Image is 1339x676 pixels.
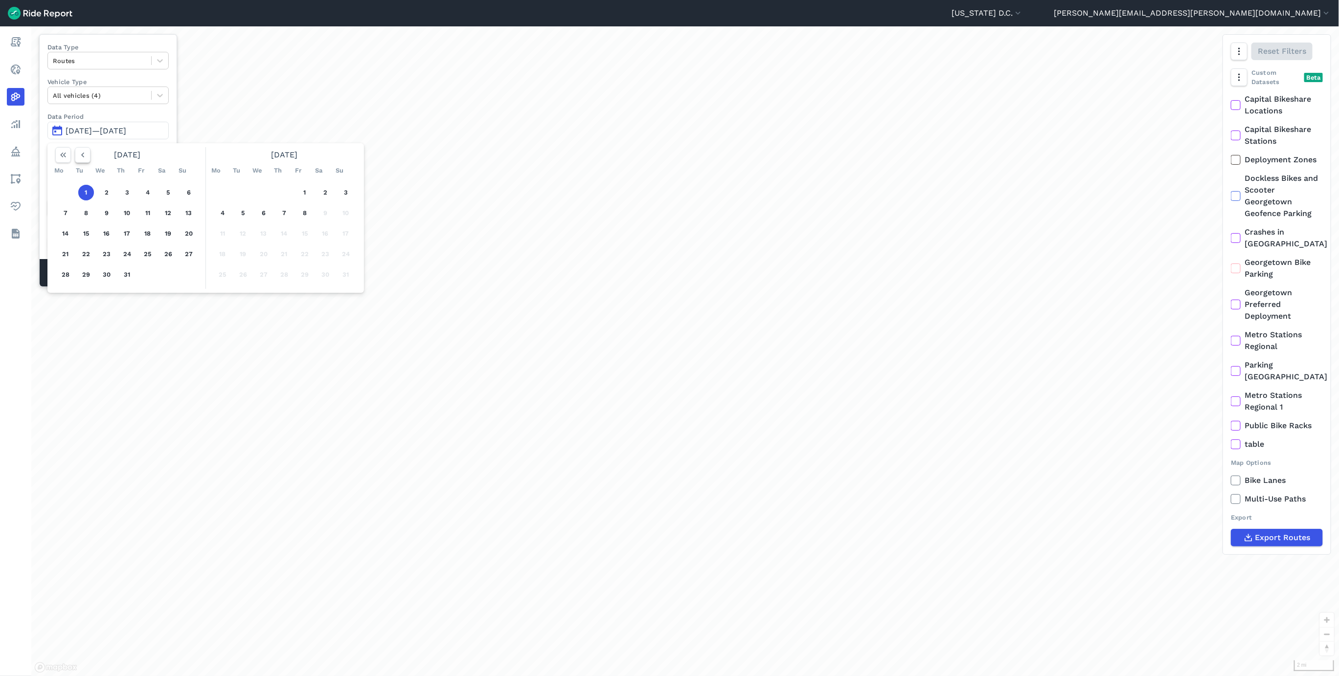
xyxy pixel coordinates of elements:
[78,226,94,241] button: 15
[58,226,73,241] button: 14
[181,185,197,200] button: 6
[215,205,230,221] button: 4
[7,88,24,106] a: Heatmaps
[119,267,135,283] button: 31
[297,185,313,200] button: 1
[47,43,169,52] label: Data Type
[160,246,176,262] button: 26
[338,185,354,200] button: 3
[270,163,286,178] div: Th
[215,267,230,283] button: 25
[181,205,197,221] button: 13
[119,246,135,262] button: 24
[338,205,354,221] button: 10
[208,163,224,178] div: Mo
[1231,173,1323,219] label: Dockless Bikes and Scooter Georgetown Geofence Parking
[318,246,333,262] button: 23
[160,226,176,241] button: 19
[256,226,272,241] button: 13
[99,185,114,200] button: 2
[1231,529,1323,546] button: Export Routes
[215,226,230,241] button: 11
[1231,359,1323,383] label: Parking [GEOGRAPHIC_DATA]
[119,185,135,200] button: 3
[58,267,73,283] button: 28
[1255,532,1311,544] span: Export Routes
[338,246,354,262] button: 24
[99,246,114,262] button: 23
[332,163,347,178] div: Su
[276,205,292,221] button: 7
[256,246,272,262] button: 20
[276,246,292,262] button: 21
[235,246,251,262] button: 19
[1231,154,1323,166] label: Deployment Zones
[40,259,177,286] div: Matched Trips
[140,226,156,241] button: 18
[1258,45,1306,57] span: Reset Filters
[7,197,24,215] a: Health
[99,267,114,283] button: 30
[7,143,24,160] a: Policy
[140,185,156,200] button: 4
[1231,493,1323,505] label: Multi-Use Paths
[1251,43,1313,60] button: Reset Filters
[1304,73,1323,82] div: Beta
[250,163,265,178] div: We
[1231,287,1323,322] label: Georgetown Preferred Deployment
[1231,390,1323,413] label: Metro Stations Regional 1
[1231,329,1323,352] label: Metro Stations Regional
[235,267,251,283] button: 26
[311,163,327,178] div: Sa
[78,267,94,283] button: 29
[140,246,156,262] button: 25
[235,226,251,241] button: 12
[7,115,24,133] a: Analyze
[140,205,156,221] button: 11
[297,267,313,283] button: 29
[47,122,169,139] button: [DATE]—[DATE]
[318,267,333,283] button: 30
[47,112,169,121] label: Data Period
[318,226,333,241] button: 16
[1231,226,1323,250] label: Crashes in [GEOGRAPHIC_DATA]
[7,33,24,51] a: Report
[1231,124,1323,147] label: Capital Bikeshare Stations
[92,163,108,178] div: We
[297,246,313,262] button: 22
[1231,475,1323,486] label: Bike Lanes
[47,77,169,87] label: Vehicle Type
[78,185,94,200] button: 1
[154,163,170,178] div: Sa
[113,163,129,178] div: Th
[78,246,94,262] button: 22
[276,267,292,283] button: 28
[229,163,245,178] div: Tu
[99,205,114,221] button: 9
[256,205,272,221] button: 6
[119,205,135,221] button: 10
[276,226,292,241] button: 14
[215,246,230,262] button: 18
[1231,93,1323,117] label: Capital Bikeshare Locations
[134,163,149,178] div: Fr
[181,246,197,262] button: 27
[160,205,176,221] button: 12
[7,170,24,188] a: Areas
[1231,68,1323,87] div: Custom Datasets
[181,226,197,241] button: 20
[1231,458,1323,467] div: Map Options
[66,126,126,135] span: [DATE]—[DATE]
[7,61,24,78] a: Realtime
[31,26,1339,676] div: loading
[119,226,135,241] button: 17
[338,267,354,283] button: 31
[318,185,333,200] button: 2
[175,163,190,178] div: Su
[78,205,94,221] button: 8
[72,163,88,178] div: Tu
[297,226,313,241] button: 15
[51,163,67,178] div: Mo
[297,205,313,221] button: 8
[1231,513,1323,522] div: Export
